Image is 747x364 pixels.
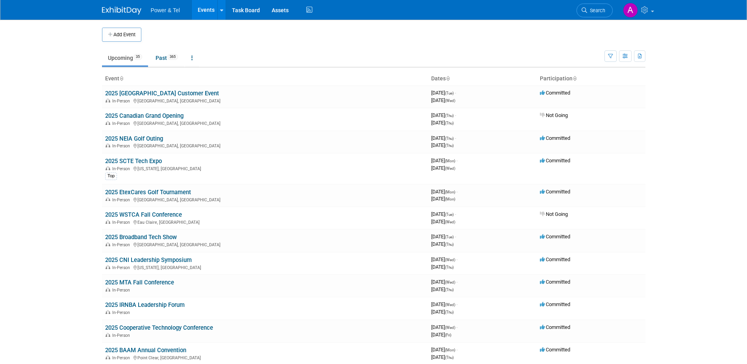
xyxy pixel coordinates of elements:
a: Upcoming35 [102,50,148,65]
span: (Thu) [445,113,454,118]
span: - [455,234,456,240]
span: - [456,301,458,307]
span: 365 [167,54,178,60]
span: [DATE] [431,158,458,163]
button: Add Event [102,28,141,42]
span: [DATE] [431,301,458,307]
img: In-Person Event [106,355,110,359]
img: In-Person Event [106,166,110,170]
img: In-Person Event [106,197,110,201]
div: [GEOGRAPHIC_DATA], [GEOGRAPHIC_DATA] [105,97,425,104]
span: Committed [540,158,570,163]
span: - [455,211,456,217]
a: 2025 IRNBA Leadership Forum [105,301,185,308]
span: (Mon) [445,348,455,352]
span: Power & Tel [151,7,180,13]
span: In-Person [112,288,132,293]
span: In-Person [112,98,132,104]
span: - [456,189,458,195]
span: 35 [133,54,142,60]
span: [DATE] [431,90,456,96]
span: (Wed) [445,325,455,330]
div: [GEOGRAPHIC_DATA], [GEOGRAPHIC_DATA] [105,120,425,126]
span: In-Person [112,197,132,202]
img: ExhibitDay [102,7,141,15]
span: In-Person [112,355,132,360]
a: 2025 WSTCA Fall Conference [105,211,182,218]
span: [DATE] [431,97,455,103]
span: (Wed) [445,166,455,171]
span: (Tue) [445,91,454,95]
span: Committed [540,324,570,330]
div: [GEOGRAPHIC_DATA], [GEOGRAPHIC_DATA] [105,241,425,247]
span: (Mon) [445,159,455,163]
span: (Thu) [445,121,454,125]
span: [DATE] [431,354,454,360]
span: Committed [540,135,570,141]
div: [US_STATE], [GEOGRAPHIC_DATA] [105,264,425,270]
div: Top [105,173,117,180]
span: [DATE] [431,211,456,217]
a: 2025 Canadian Grand Opening [105,112,184,119]
span: (Wed) [445,280,455,284]
span: [DATE] [431,347,458,353]
span: [DATE] [431,279,458,285]
span: (Fri) [445,333,451,337]
span: (Thu) [445,355,454,360]
a: 2025 [GEOGRAPHIC_DATA] Customer Event [105,90,219,97]
span: Not Going [540,211,568,217]
img: In-Person Event [106,288,110,292]
span: [DATE] [431,196,455,202]
span: In-Person [112,121,132,126]
span: (Thu) [445,136,454,141]
span: In-Person [112,265,132,270]
a: Search [576,4,613,17]
div: Eau Claire, [GEOGRAPHIC_DATA] [105,219,425,225]
span: - [456,158,458,163]
span: (Thu) [445,242,454,247]
span: (Thu) [445,265,454,269]
span: Committed [540,90,570,96]
span: (Tue) [445,212,454,217]
span: (Wed) [445,258,455,262]
th: Dates [428,72,537,85]
span: [DATE] [431,165,455,171]
a: Sort by Start Date [446,75,450,82]
span: [DATE] [431,256,458,262]
a: Past365 [150,50,184,65]
a: 2025 NEIA Golf Outing [105,135,163,142]
span: [DATE] [431,241,454,247]
img: In-Person Event [106,121,110,125]
span: [DATE] [431,309,454,315]
span: Committed [540,279,570,285]
a: 2025 EtexCares Golf Tournament [105,189,191,196]
span: - [456,279,458,285]
span: (Thu) [445,310,454,314]
span: Search [587,7,605,13]
span: (Wed) [445,98,455,103]
span: In-Person [112,166,132,171]
span: [DATE] [431,120,454,126]
span: [DATE] [431,234,456,240]
div: [GEOGRAPHIC_DATA], [GEOGRAPHIC_DATA] [105,142,425,149]
span: Committed [540,301,570,307]
a: 2025 SCTE Tech Expo [105,158,162,165]
span: In-Person [112,333,132,338]
img: In-Person Event [106,333,110,337]
span: Committed [540,234,570,240]
a: 2025 Broadband Tech Show [105,234,177,241]
img: In-Person Event [106,98,110,102]
span: [DATE] [431,264,454,270]
span: In-Person [112,242,132,247]
a: 2025 BAAM Annual Convention [105,347,186,354]
span: (Mon) [445,197,455,201]
span: [DATE] [431,112,456,118]
span: - [456,324,458,330]
img: In-Person Event [106,143,110,147]
span: In-Person [112,310,132,315]
span: Committed [540,347,570,353]
span: [DATE] [431,286,454,292]
img: In-Person Event [106,265,110,269]
img: In-Person Event [106,310,110,314]
span: - [456,347,458,353]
